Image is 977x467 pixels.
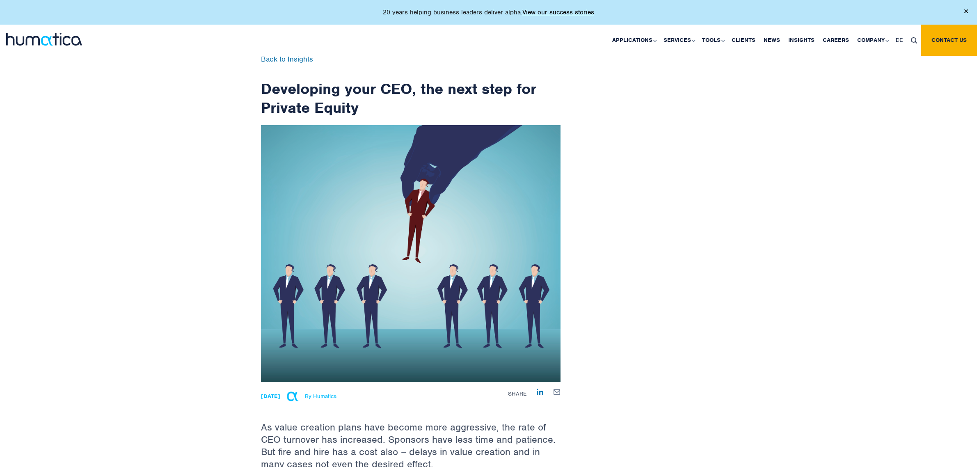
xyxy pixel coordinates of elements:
[6,33,82,46] img: logo
[554,389,561,394] img: mailby
[608,25,659,56] a: Applications
[383,8,594,16] p: 20 years helping business leaders deliver alpha.
[284,388,301,405] img: Michael Hillington
[305,393,336,400] span: By Humatica
[728,25,760,56] a: Clients
[896,37,903,43] span: DE
[921,25,977,56] a: Contact us
[522,8,594,16] a: View our success stories
[892,25,907,56] a: DE
[911,37,917,43] img: search_icon
[537,389,543,395] img: Share on LinkedIn
[853,25,892,56] a: Company
[760,25,784,56] a: News
[261,393,280,400] strong: [DATE]
[261,125,561,382] img: ndetails
[508,390,526,397] span: Share
[554,388,561,395] a: Share by E-Mail
[698,25,728,56] a: Tools
[819,25,853,56] a: Careers
[261,55,313,64] a: Back to Insights
[659,25,698,56] a: Services
[784,25,819,56] a: Insights
[261,56,561,117] h1: Developing your CEO, the next step for Private Equity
